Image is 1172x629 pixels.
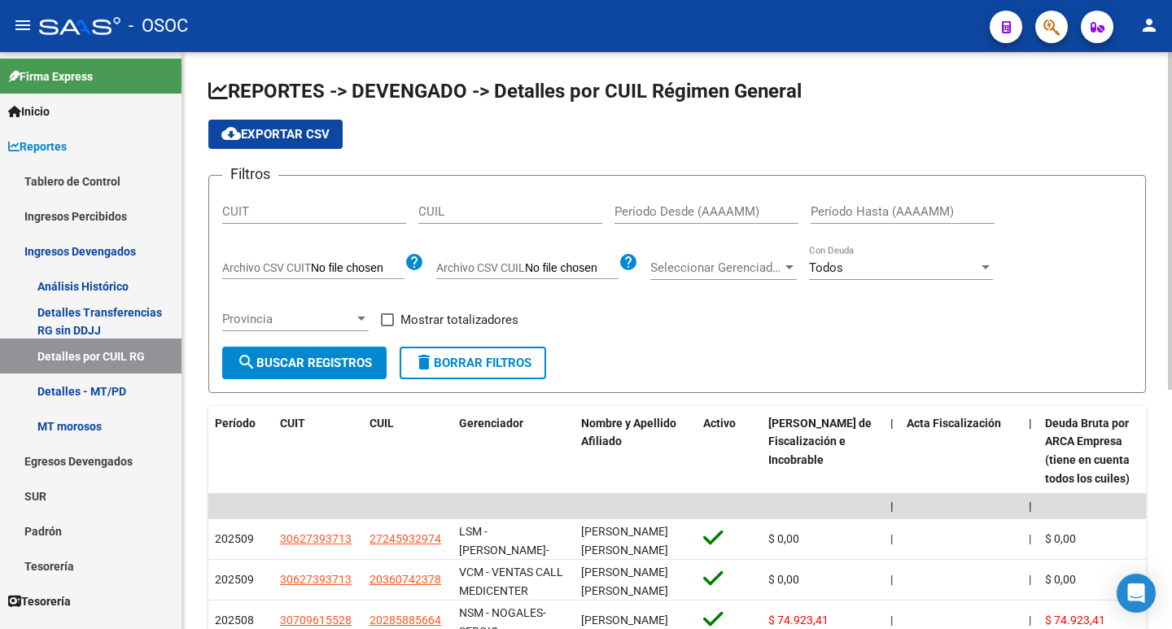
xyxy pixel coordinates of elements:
[581,525,668,557] span: [PERSON_NAME] [PERSON_NAME]
[1022,406,1039,496] datatable-header-cell: |
[400,347,546,379] button: Borrar Filtros
[8,138,67,155] span: Reportes
[215,573,254,586] span: 202509
[8,103,50,120] span: Inicio
[8,592,71,610] span: Tesorería
[459,525,549,575] span: LSM - [PERSON_NAME]-MEDICENTER
[890,614,893,627] span: |
[370,532,441,545] span: 27245932974
[129,8,188,44] span: - OSOC
[215,532,254,545] span: 202509
[311,261,405,276] input: Archivo CSV CUIT
[1039,406,1161,496] datatable-header-cell: Deuda Bruta por ARCA Empresa (tiene en cuenta todos los cuiles)
[1045,573,1076,586] span: $ 0,00
[650,260,782,275] span: Seleccionar Gerenciador
[208,120,343,149] button: Exportar CSV
[222,312,354,326] span: Provincia
[280,573,352,586] span: 30627393713
[900,406,1022,496] datatable-header-cell: Acta Fiscalización
[890,417,894,430] span: |
[436,261,525,274] span: Archivo CSV CUIL
[1117,574,1156,613] div: Open Intercom Messenger
[1029,614,1031,627] span: |
[809,260,843,275] span: Todos
[215,417,256,430] span: Período
[619,252,638,272] mat-icon: help
[208,80,802,103] span: REPORTES -> DEVENGADO -> Detalles por CUIL Régimen General
[405,252,424,272] mat-icon: help
[400,310,518,330] span: Mostrar totalizadores
[222,163,278,186] h3: Filtros
[459,566,563,597] span: VCM - VENTAS CALL MEDICENTER
[273,406,363,496] datatable-header-cell: CUIT
[768,614,829,627] span: $ 74.923,41
[453,406,575,496] datatable-header-cell: Gerenciador
[1029,573,1031,586] span: |
[370,614,441,627] span: 20285885664
[697,406,762,496] datatable-header-cell: Activo
[414,356,531,370] span: Borrar Filtros
[768,573,799,586] span: $ 0,00
[222,261,311,274] span: Archivo CSV CUIT
[370,573,441,586] span: 20360742378
[221,127,330,142] span: Exportar CSV
[1139,15,1159,35] mat-icon: person
[370,417,394,430] span: CUIL
[884,406,900,496] datatable-header-cell: |
[762,406,884,496] datatable-header-cell: Deuda Bruta Neto de Fiscalización e Incobrable
[768,532,799,545] span: $ 0,00
[890,532,893,545] span: |
[208,406,273,496] datatable-header-cell: Período
[8,68,93,85] span: Firma Express
[703,417,736,430] span: Activo
[459,417,523,430] span: Gerenciador
[1045,614,1105,627] span: $ 74.923,41
[237,356,372,370] span: Buscar Registros
[221,124,241,143] mat-icon: cloud_download
[525,261,619,276] input: Archivo CSV CUIL
[237,352,256,372] mat-icon: search
[1029,417,1032,430] span: |
[890,500,894,513] span: |
[581,614,668,627] span: [PERSON_NAME]
[280,532,352,545] span: 30627393713
[890,573,893,586] span: |
[1045,532,1076,545] span: $ 0,00
[222,347,387,379] button: Buscar Registros
[581,417,676,448] span: Nombre y Apellido Afiliado
[581,566,668,597] span: [PERSON_NAME] [PERSON_NAME]
[414,352,434,372] mat-icon: delete
[215,614,254,627] span: 202508
[280,614,352,627] span: 30709615528
[768,417,872,467] span: [PERSON_NAME] de Fiscalización e Incobrable
[363,406,453,496] datatable-header-cell: CUIL
[1045,417,1130,485] span: Deuda Bruta por ARCA Empresa (tiene en cuenta todos los cuiles)
[13,15,33,35] mat-icon: menu
[575,406,697,496] datatable-header-cell: Nombre y Apellido Afiliado
[1029,500,1032,513] span: |
[907,417,1001,430] span: Acta Fiscalización
[280,417,305,430] span: CUIT
[1029,532,1031,545] span: |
